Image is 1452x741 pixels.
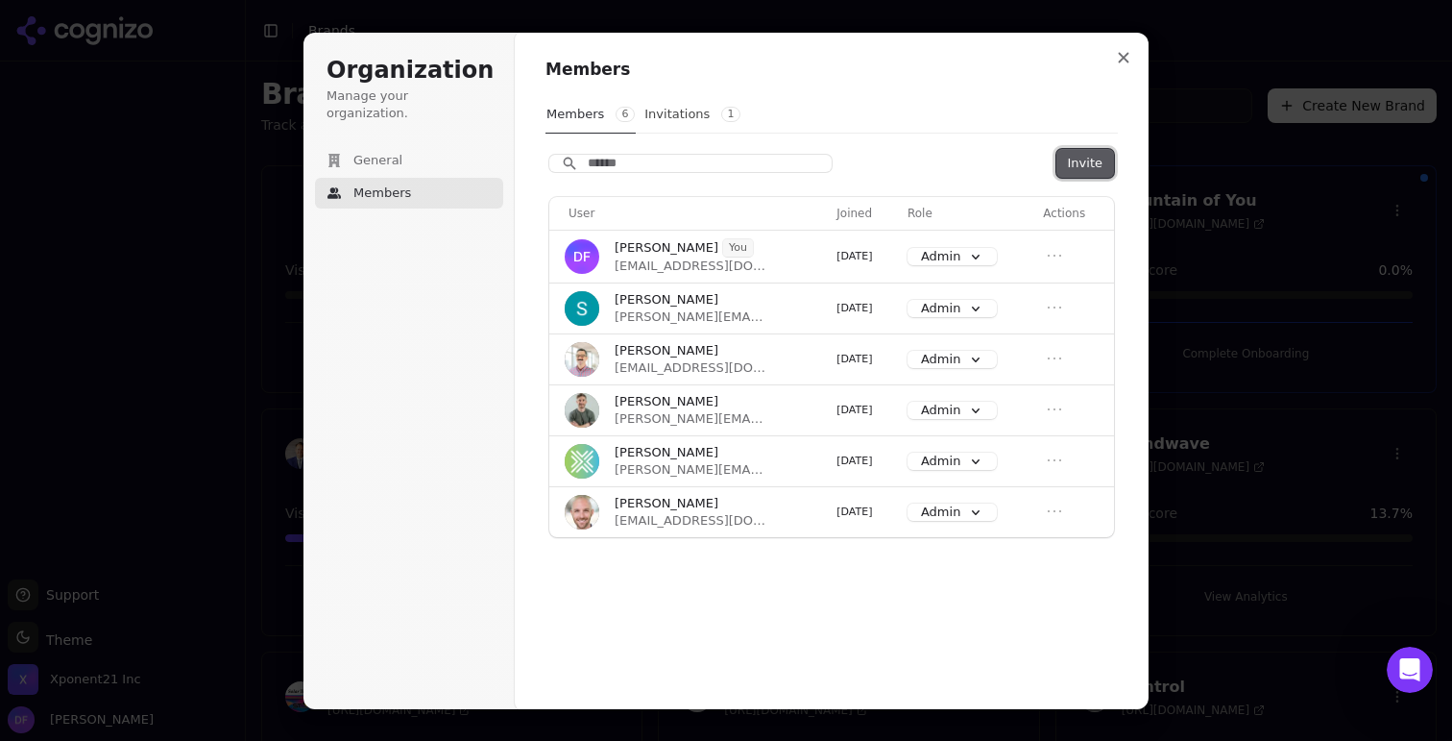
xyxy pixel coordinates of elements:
button: Invitations [643,96,741,133]
button: Open menu [1043,449,1066,472]
th: Joined [829,197,900,230]
th: User [549,197,829,230]
button: Open menu [1043,398,1066,421]
th: Actions [1035,197,1114,230]
img: Kiryako Sharikas [565,342,599,377]
button: Members [315,178,503,209]
span: You [723,239,753,257]
button: Close modal [1106,40,1141,75]
span: 1 [721,107,740,122]
th: Role [900,197,1035,230]
div: Send us a message [39,276,321,296]
button: General [315,145,503,176]
img: Profile image for Alp [278,31,317,69]
span: [PERSON_NAME] [615,291,718,309]
div: Send us a message [19,259,365,312]
button: Open menu [1043,500,1066,523]
h1: Organization [327,56,492,86]
span: [PERSON_NAME][EMAIL_ADDRESS][DOMAIN_NAME] [615,410,766,428]
span: [DATE] [836,353,872,365]
button: Admin [907,453,997,470]
span: General [353,152,402,169]
span: [DATE] [836,404,872,416]
p: How can we help? [38,202,346,235]
div: Status: Cognizo App experiencing degraded performance [81,338,345,379]
span: Messages [255,583,322,597]
p: Manage your organization. [327,87,492,122]
span: [DATE] [836,455,872,467]
button: Open menu [1043,244,1066,267]
span: [EMAIL_ADDRESS][DOMAIN_NAME] [615,512,766,530]
b: [Identified] Degraded Performance on Prompts and Citations [39,405,328,440]
span: [PERSON_NAME] [615,393,718,410]
span: [PERSON_NAME][EMAIL_ADDRESS][DOMAIN_NAME] [615,309,766,326]
button: Admin [907,248,997,265]
img: Will Melton [565,495,599,530]
span: [PERSON_NAME] [615,342,718,359]
button: Admin [907,351,997,368]
span: [DATE] [836,302,872,314]
iframe: Intercom live chat [1387,647,1433,693]
span: [PERSON_NAME][EMAIL_ADDRESS][DOMAIN_NAME] [615,461,766,479]
button: Admin [907,300,997,317]
span: [EMAIL_ADDRESS][DOMAIN_NAME] [615,258,766,275]
span: 6 [616,107,635,122]
span: [DATE] [836,250,872,262]
span: [DATE] [836,506,872,518]
img: Sam Volante [565,291,599,326]
button: Messages [192,535,384,612]
img: logo [38,37,183,67]
img: Profile image for Deniz [242,31,280,69]
button: Invite [1056,149,1114,178]
span: Members [353,185,411,202]
button: Admin [907,504,997,521]
span: [EMAIL_ADDRESS][DOMAIN_NAME] [615,359,766,377]
div: Status: Cognizo App experiencing degraded performance [20,323,364,394]
p: Hi [PERSON_NAME] 👋 [38,136,346,202]
h1: Members [545,59,1118,82]
button: Members [545,96,636,134]
img: Courtney Turrin [565,444,599,479]
span: [PERSON_NAME] [615,239,718,257]
img: Drew Faithful [565,239,599,274]
div: Close [330,31,365,65]
button: Admin [907,402,997,419]
button: Open menu [1043,347,1066,370]
div: We are continuing to work on a fix for this incident. Some users may notice citation attributions... [39,451,345,531]
input: Search [549,155,832,172]
img: Chuck McCarthy [565,393,599,428]
span: [PERSON_NAME] [615,495,718,512]
span: [PERSON_NAME] [615,444,718,461]
span: Home [74,583,117,597]
button: Open menu [1043,296,1066,319]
